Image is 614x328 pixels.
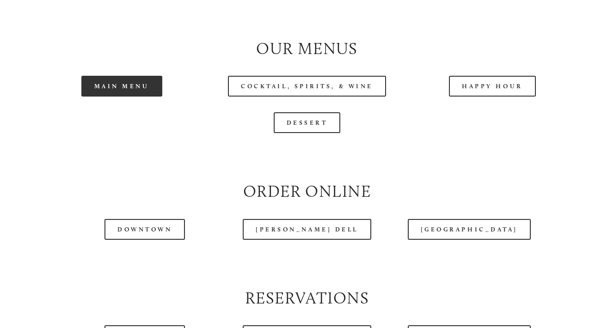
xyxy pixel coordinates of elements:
[37,287,577,310] h2: Reservations
[37,180,577,203] h2: Order Online
[243,219,371,240] a: [PERSON_NAME] Dell
[104,219,185,240] a: Downtown
[228,76,386,97] a: Cocktail, Spirits, & Wine
[449,76,536,97] a: Happy Hour
[408,219,531,240] a: [GEOGRAPHIC_DATA]
[274,112,341,133] a: Dessert
[81,76,162,97] a: Main Menu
